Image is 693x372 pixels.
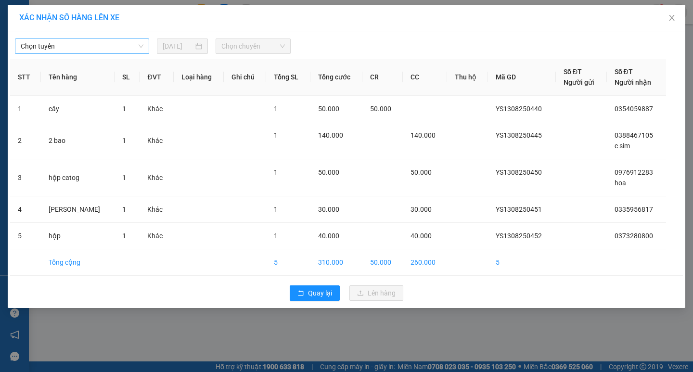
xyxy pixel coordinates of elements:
td: hộp catog [41,159,115,196]
td: 50.000 [362,249,403,276]
span: 0388467105 [615,131,653,139]
span: 0373280800 [32,65,75,74]
th: ĐVT [140,59,173,96]
span: - [30,65,75,74]
td: 5 [10,223,41,249]
span: 50.000 [318,168,339,176]
th: Mã GD [488,59,556,96]
span: 140.000 [318,131,343,139]
td: 5 [266,249,310,276]
td: cây [41,96,115,122]
th: Loại hàng [174,59,224,96]
button: Close [658,5,685,32]
span: YS1308250445 [496,131,542,139]
td: Khác [140,96,173,122]
th: Tổng cước [310,59,363,96]
td: [PERSON_NAME] [41,196,115,223]
th: STT [10,59,41,96]
td: 1 [10,96,41,122]
span: 50.000 [370,105,391,113]
span: 1 [274,205,278,213]
button: uploadLên hàng [349,285,403,301]
span: 1 [122,105,126,113]
span: c sim [615,142,630,150]
span: YS1308250452 [496,232,542,240]
span: 40.000 [411,232,432,240]
td: hộp [41,223,115,249]
th: Tổng SL [266,59,310,96]
input: 13/08/2025 [163,41,194,51]
td: 310.000 [310,249,363,276]
span: 1 [274,232,278,240]
span: 50.000 [318,105,339,113]
span: Người gửi [564,78,594,86]
span: 50.000 [411,168,432,176]
span: 140.000 [411,131,436,139]
span: 0373280800 [615,232,653,240]
span: 1 [122,205,126,213]
td: 260.000 [403,249,447,276]
th: Ghi chú [224,59,266,96]
button: rollbackQuay lại [290,285,340,301]
span: hoa [615,179,626,187]
span: Chọn tuyến [21,39,143,53]
th: CR [362,59,403,96]
td: Khác [140,223,173,249]
span: Số ĐT [564,68,582,76]
td: 5 [488,249,556,276]
span: 1 [122,232,126,240]
span: 1 [122,174,126,181]
td: 2 [10,122,41,159]
span: Quay lại [308,288,332,298]
th: Thu hộ [447,59,488,96]
span: VP [GEOGRAPHIC_DATA] - [28,35,127,61]
span: rollback [297,290,304,297]
span: Gửi [7,39,17,47]
span: 1 [274,131,278,139]
th: Tên hàng [41,59,115,96]
span: close [668,14,676,22]
span: Chọn chuyến [221,39,285,53]
span: 0335956817 [615,205,653,213]
span: YS1308250440 [496,105,542,113]
span: YS1308250450 [496,168,542,176]
span: 30.000 [411,205,432,213]
span: 0976912283 [615,168,653,176]
span: - [28,25,30,33]
span: 19009397 [75,14,103,21]
td: 4 [10,196,41,223]
td: Khác [140,122,173,159]
td: Tổng cộng [41,249,115,276]
span: DCT20/51A Phường [GEOGRAPHIC_DATA] [28,44,110,61]
span: 1 [122,137,126,144]
span: 40.000 [318,232,339,240]
span: Số ĐT [615,68,633,76]
span: 1 [274,105,278,113]
td: 3 [10,159,41,196]
span: 1 [274,168,278,176]
span: YS1308250451 [496,205,542,213]
th: SL [115,59,140,96]
td: Khác [140,196,173,223]
strong: HOTLINE : [41,14,73,21]
span: Người nhận [615,78,651,86]
td: 2 bao [41,122,115,159]
span: XÁC NHẬN SỐ HÀNG LÊN XE [19,13,119,22]
strong: CÔNG TY VẬN TẢI ĐỨC TRƯỞNG [21,5,124,13]
span: 0354059887 [615,105,653,113]
td: Khác [140,159,173,196]
th: CC [403,59,447,96]
span: 30.000 [318,205,339,213]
